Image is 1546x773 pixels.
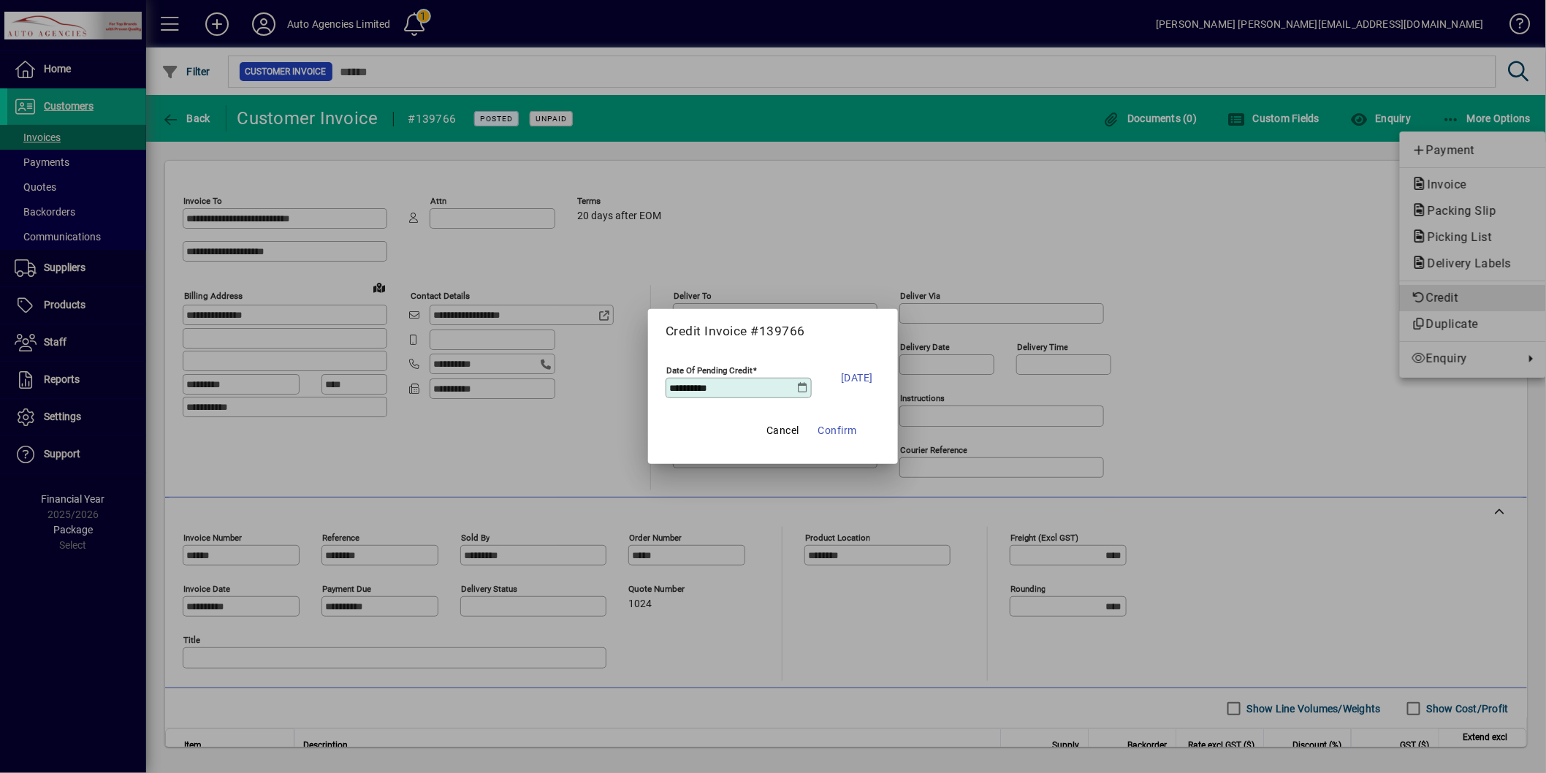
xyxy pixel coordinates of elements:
[760,417,807,443] button: Cancel
[666,365,753,376] mat-label: Date Of Pending Credit
[766,422,799,439] span: Cancel
[834,359,880,396] button: [DATE]
[841,369,873,386] span: [DATE]
[812,417,864,443] button: Confirm
[818,422,858,439] span: Confirm
[666,324,880,339] h5: Credit Invoice #139766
